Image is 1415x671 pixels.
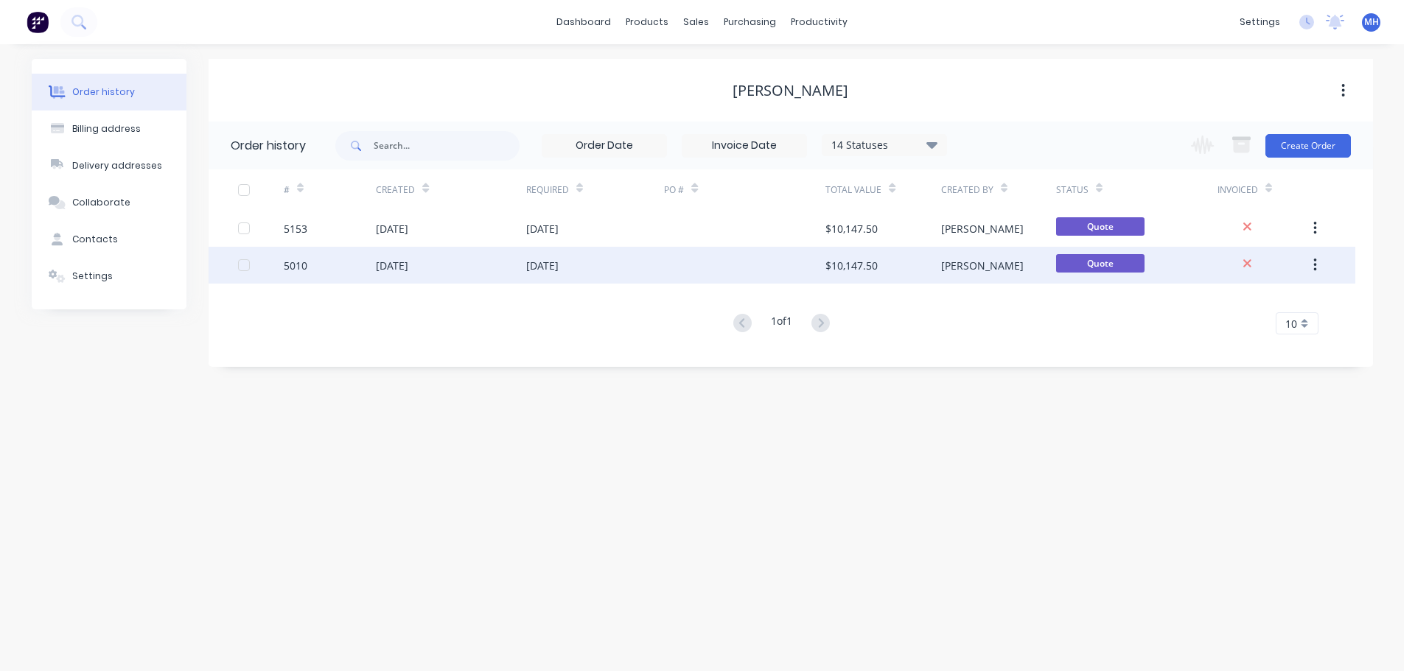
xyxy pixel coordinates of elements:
div: 5010 [284,258,307,273]
img: Factory [27,11,49,33]
div: Settings [72,270,113,283]
div: Created By [941,183,993,197]
input: Search... [374,131,520,161]
div: 5153 [284,221,307,236]
div: Invoiced [1217,183,1258,197]
div: Order history [72,85,135,99]
div: Created [376,169,525,210]
button: Settings [32,258,186,295]
div: [DATE] [376,258,408,273]
div: purchasing [716,11,783,33]
div: $10,147.50 [825,221,878,236]
div: sales [676,11,716,33]
div: [DATE] [376,221,408,236]
div: Contacts [72,233,118,246]
button: Order history [32,74,186,110]
button: Delivery addresses [32,147,186,184]
div: PO # [664,183,684,197]
div: Status [1056,183,1089,197]
input: Invoice Date [682,135,806,157]
button: Contacts [32,221,186,258]
div: 14 Statuses [822,137,946,153]
div: $10,147.50 [825,258,878,273]
div: [PERSON_NAME] [733,82,848,99]
div: # [284,169,376,210]
div: settings [1232,11,1288,33]
div: Required [526,169,665,210]
div: Status [1056,169,1217,210]
div: Created By [941,169,1056,210]
div: Collaborate [72,196,130,209]
div: productivity [783,11,855,33]
div: Created [376,183,415,197]
input: Order Date [542,135,666,157]
div: Invoiced [1217,169,1310,210]
div: [DATE] [526,258,559,273]
span: 10 [1285,316,1297,331]
div: Delivery addresses [72,159,162,172]
div: [PERSON_NAME] [941,258,1024,273]
div: PO # [664,169,825,210]
div: products [618,11,676,33]
div: Billing address [72,122,141,136]
div: Order history [231,137,306,155]
span: Quote [1056,217,1145,236]
div: [PERSON_NAME] [941,221,1024,236]
button: Collaborate [32,184,186,221]
button: Create Order [1265,134,1351,158]
div: # [284,183,290,197]
button: Billing address [32,110,186,147]
div: Total Value [825,169,940,210]
div: Total Value [825,183,881,197]
div: 1 of 1 [771,313,792,334]
a: dashboard [549,11,618,33]
span: MH [1364,15,1379,29]
span: Quote [1056,254,1145,273]
div: [DATE] [526,221,559,236]
div: Required [526,183,569,197]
